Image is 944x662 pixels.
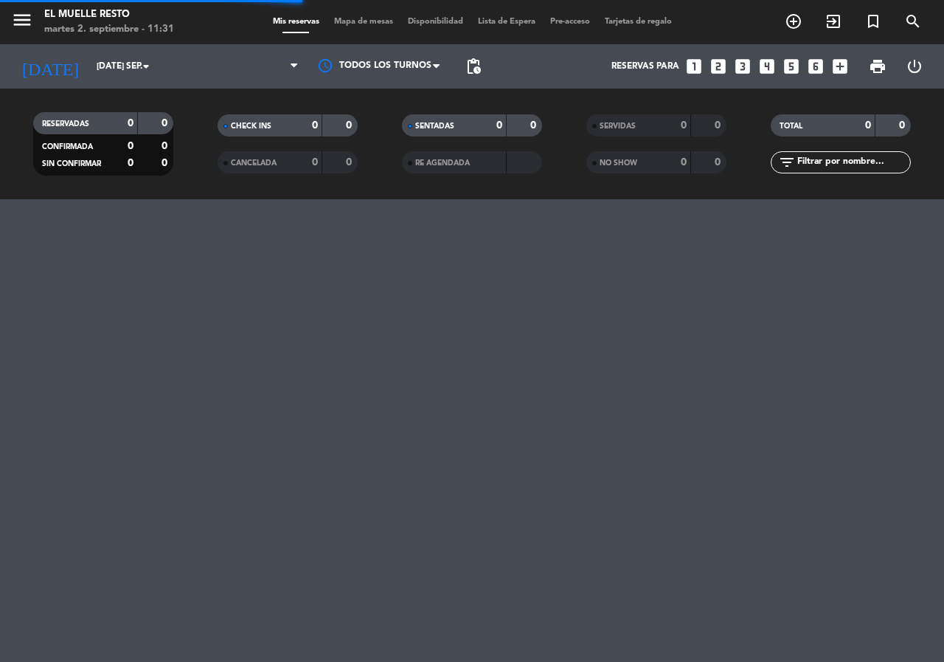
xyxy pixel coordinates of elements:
[346,120,355,131] strong: 0
[611,61,679,72] span: Reservas para
[778,154,796,171] i: filter_list
[44,22,174,37] div: martes 2. septiembre - 11:31
[11,9,33,36] button: menu
[346,157,355,168] strong: 0
[162,141,170,151] strong: 0
[530,120,539,131] strong: 0
[128,141,133,151] strong: 0
[733,57,752,76] i: looks_3
[830,57,850,76] i: add_box
[796,154,910,170] input: Filtrar por nombre...
[899,120,908,131] strong: 0
[415,123,454,130] span: SENTADAS
[715,157,723,168] strong: 0
[715,120,723,131] strong: 0
[864,13,882,30] i: turned_in_not
[865,120,871,131] strong: 0
[496,120,502,131] strong: 0
[42,160,101,168] span: SIN CONFIRMAR
[597,18,679,26] span: Tarjetas de regalo
[231,159,277,167] span: CANCELADA
[162,158,170,168] strong: 0
[312,157,318,168] strong: 0
[44,7,174,22] div: El Muelle Resto
[600,159,637,167] span: NO SHOW
[806,57,825,76] i: looks_6
[904,13,922,30] i: search
[400,18,471,26] span: Disponibilidad
[681,157,687,168] strong: 0
[415,159,470,167] span: RE AGENDADA
[709,57,728,76] i: looks_two
[265,18,327,26] span: Mis reservas
[825,13,842,30] i: exit_to_app
[11,50,89,83] i: [DATE]
[465,58,482,75] span: pending_actions
[684,57,704,76] i: looks_one
[42,120,89,128] span: RESERVADAS
[785,13,802,30] i: add_circle_outline
[312,120,318,131] strong: 0
[42,143,93,151] span: CONFIRMADA
[757,57,777,76] i: looks_4
[906,58,923,75] i: power_settings_new
[11,9,33,31] i: menu
[128,158,133,168] strong: 0
[137,58,155,75] i: arrow_drop_down
[869,58,886,75] span: print
[600,123,636,130] span: SERVIDAS
[896,44,933,89] div: LOG OUT
[471,18,543,26] span: Lista de Espera
[782,57,801,76] i: looks_5
[128,118,133,128] strong: 0
[780,123,802,130] span: TOTAL
[162,118,170,128] strong: 0
[231,123,271,130] span: CHECK INS
[681,120,687,131] strong: 0
[327,18,400,26] span: Mapa de mesas
[543,18,597,26] span: Pre-acceso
